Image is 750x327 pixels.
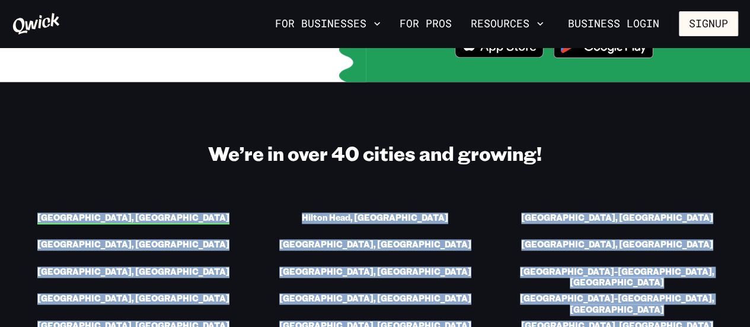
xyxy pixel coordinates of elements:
a: [GEOGRAPHIC_DATA], [GEOGRAPHIC_DATA] [279,293,471,306]
a: [GEOGRAPHIC_DATA], [GEOGRAPHIC_DATA] [279,266,471,279]
a: [GEOGRAPHIC_DATA], [GEOGRAPHIC_DATA] [37,239,229,252]
a: [GEOGRAPHIC_DATA]-[GEOGRAPHIC_DATA], [GEOGRAPHIC_DATA] [496,293,738,317]
a: [GEOGRAPHIC_DATA], [GEOGRAPHIC_DATA] [37,293,229,306]
a: Hilton Head, [GEOGRAPHIC_DATA] [302,212,448,225]
a: [GEOGRAPHIC_DATA], [GEOGRAPHIC_DATA] [37,212,229,225]
button: Signup [679,11,738,36]
h2: We’re in over 40 cities and growing! [12,141,738,165]
button: For Businesses [270,14,385,34]
a: [GEOGRAPHIC_DATA], [GEOGRAPHIC_DATA] [37,266,229,279]
a: [GEOGRAPHIC_DATA], [GEOGRAPHIC_DATA] [279,239,471,252]
a: [GEOGRAPHIC_DATA], [GEOGRAPHIC_DATA] [521,239,713,252]
a: [GEOGRAPHIC_DATA]-[GEOGRAPHIC_DATA], [GEOGRAPHIC_DATA] [496,266,738,290]
button: Resources [466,14,548,34]
a: For Pros [395,14,457,34]
a: Business Login [558,11,669,36]
a: [GEOGRAPHIC_DATA], [GEOGRAPHIC_DATA] [521,212,713,225]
